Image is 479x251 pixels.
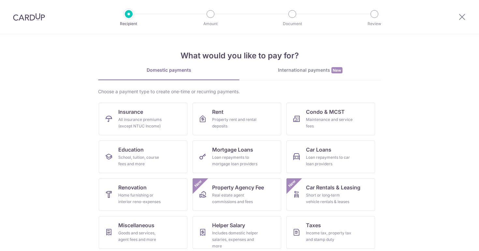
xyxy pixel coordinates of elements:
div: Maintenance and service fees [306,116,353,129]
div: Choose a payment type to create one-time or recurring payments. [98,88,381,95]
h4: What would you like to pay for? [98,50,381,62]
p: Review [350,21,399,27]
span: New [193,178,204,189]
div: Home furnishing or interior reno-expenses [118,192,165,205]
span: Property Agency Fee [212,184,264,191]
span: Renovation [118,184,147,191]
span: Condo & MCST [306,108,345,116]
span: New [331,67,342,73]
a: TaxesIncome tax, property tax and stamp duty [286,216,375,249]
div: Domestic payments [98,67,239,73]
div: School, tuition, course fees and more [118,154,165,167]
span: Car Rentals & Leasing [306,184,360,191]
a: RentProperty rent and rental deposits [193,103,281,135]
span: Rent [212,108,224,116]
span: Car Loans [306,146,331,154]
a: Helper SalaryIncludes domestic helper salaries, expenses and more [193,216,281,249]
a: RenovationHome furnishing or interior reno-expenses [99,178,187,211]
div: Real estate agent commissions and fees [212,192,259,205]
a: EducationSchool, tuition, course fees and more [99,140,187,173]
a: Property Agency FeeReal estate agent commissions and feesNew [193,178,281,211]
p: Recipient [105,21,153,27]
span: Helper Salary [212,221,245,229]
a: InsuranceAll insurance premiums (except NTUC Income) [99,103,187,135]
span: Miscellaneous [118,221,154,229]
span: Insurance [118,108,143,116]
div: Includes domestic helper salaries, expenses and more [212,230,259,249]
div: International payments [239,67,381,74]
span: Mortgage Loans [212,146,253,154]
div: Loan repayments to mortgage loan providers [212,154,259,167]
div: Loan repayments to car loan providers [306,154,353,167]
span: Taxes [306,221,321,229]
a: Car LoansLoan repayments to car loan providers [286,140,375,173]
a: Mortgage LoansLoan repayments to mortgage loan providers [193,140,281,173]
p: Document [268,21,316,27]
a: Condo & MCSTMaintenance and service fees [286,103,375,135]
div: Property rent and rental deposits [212,116,259,129]
div: All insurance premiums (except NTUC Income) [118,116,165,129]
a: Car Rentals & LeasingShort or long‑term vehicle rentals & leasesNew [286,178,375,211]
a: MiscellaneousGoods and services, agent fees and more [99,216,187,249]
img: CardUp [13,13,45,21]
span: New [287,178,298,189]
p: Amount [186,21,235,27]
div: Goods and services, agent fees and more [118,230,165,243]
div: Income tax, property tax and stamp duty [306,230,353,243]
div: Short or long‑term vehicle rentals & leases [306,192,353,205]
iframe: Opens a widget where you can find more information [437,231,472,248]
span: Education [118,146,144,154]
